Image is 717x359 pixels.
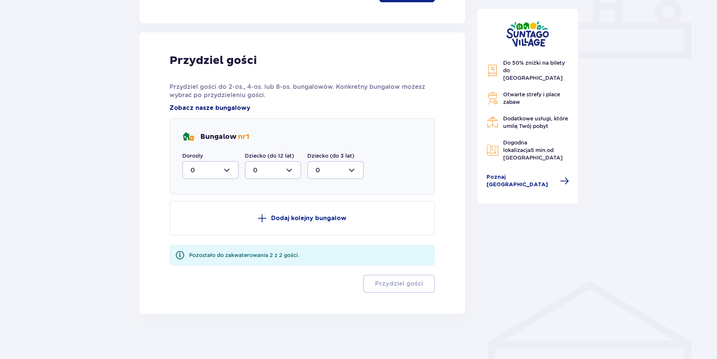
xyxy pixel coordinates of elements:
[503,91,560,105] span: Otwarte strefy i place zabaw
[271,214,346,222] p: Dodaj kolejny bungalow
[503,140,563,161] span: Dogodna lokalizacja od [GEOGRAPHIC_DATA]
[245,152,294,160] label: Dziecko (do 12 lat)
[169,104,250,112] a: Zobacz nasze bungalowy
[487,173,556,189] span: Poznaj [GEOGRAPHIC_DATA]
[189,251,299,259] div: Pozostało do zakwaterowania 2 z 2 gości.
[200,132,249,141] p: Bungalow
[487,116,499,128] img: Restaurant Icon
[169,53,257,68] p: Przydziel gości
[182,152,203,160] label: Dorosły
[487,64,499,77] img: Discount Icon
[506,21,549,47] img: Suntago Village
[487,92,499,104] img: Grill Icon
[487,173,569,189] a: Poznaj [GEOGRAPHIC_DATA]
[363,275,435,293] button: Przydziel gości
[169,201,435,236] button: Dodaj kolejny bungalow
[487,144,499,156] img: Map Icon
[182,131,194,143] img: bungalows Icon
[238,132,249,141] span: nr 1
[531,147,547,153] span: 5 min.
[169,83,435,99] p: Przydziel gości do 2-os., 4-os. lub 8-os. bungalowów. Konkretny bungalow możesz wybrać po przydzi...
[307,152,354,160] label: Dziecko (do 3 lat)
[375,280,423,288] p: Przydziel gości
[503,116,568,129] span: Dodatkowe usługi, które umilą Twój pobyt
[503,60,565,81] span: Do 50% zniżki na bilety do [GEOGRAPHIC_DATA]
